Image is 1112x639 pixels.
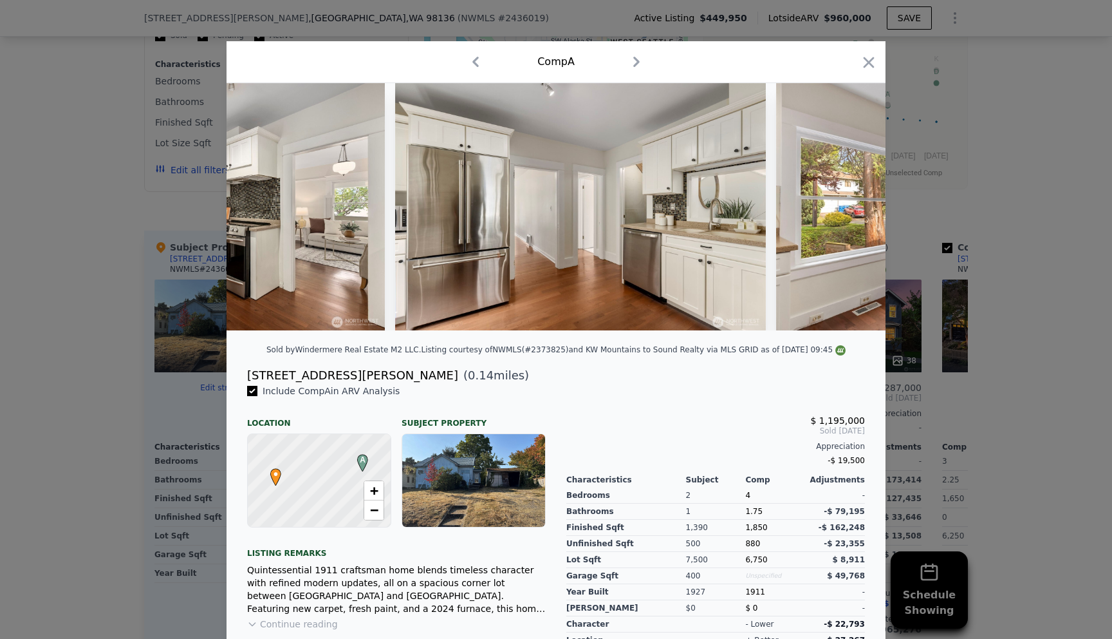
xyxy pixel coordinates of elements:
span: A [354,454,371,466]
div: 400 [686,568,746,584]
div: Unspecified [745,568,805,584]
span: 880 [745,539,760,548]
div: Quintessential 1911 craftsman home blends timeless character with refined modern updates, all on ... [247,564,546,615]
span: 0.14 [468,368,494,382]
span: Sold [DATE] [566,426,865,436]
div: - [805,488,865,504]
span: 4 [745,491,750,500]
div: A [354,454,362,462]
div: 1.75 [745,504,805,520]
div: Characteristics [566,475,686,485]
div: $0 [686,600,746,616]
button: Continue reading [247,618,338,631]
div: - [805,600,865,616]
span: -$ 22,793 [824,620,865,629]
span: -$ 79,195 [824,507,865,516]
div: Finished Sqft [566,520,686,536]
span: $ 0 [745,604,757,613]
span: $ 1,195,000 [810,415,865,426]
div: Listing remarks [247,538,546,558]
div: Lot Sqft [566,552,686,568]
img: NWMLS Logo [835,345,846,356]
div: Garage Sqft [566,568,686,584]
div: 500 [686,536,746,552]
a: Zoom in [364,481,384,501]
div: Year Built [566,584,686,600]
span: -$ 19,500 [828,456,865,465]
span: $ 8,911 [833,555,865,564]
span: -$ 23,355 [824,539,865,548]
div: Bedrooms [566,488,686,504]
div: Comp A [537,54,575,70]
span: ( miles) [458,367,529,385]
span: + [370,482,378,499]
span: $ 49,768 [827,571,865,580]
span: − [370,502,378,518]
span: 1,850 [745,523,767,532]
div: Sold by Windermere Real Estate M2 LLC . [266,345,422,354]
div: 1911 [745,584,805,600]
div: 1 [686,504,746,520]
div: 1927 [686,584,746,600]
span: -$ 162,248 [819,523,865,532]
div: Adjustments [805,475,865,485]
div: - lower [745,619,774,629]
div: Location [247,408,391,428]
span: Include Comp A in ARV Analysis [257,386,405,396]
div: Subject Property [402,408,546,428]
div: Appreciation [566,441,865,452]
a: Zoom out [364,501,384,520]
div: Bathrooms [566,504,686,520]
div: Unfinished Sqft [566,536,686,552]
div: character [566,616,686,633]
div: Listing courtesy of NWMLS (#2373825) and KW Mountains to Sound Realty via MLS GRID as of [DATE] 0... [421,345,846,354]
div: • [267,468,275,476]
div: - [805,584,865,600]
div: [STREET_ADDRESS][PERSON_NAME] [247,367,458,385]
span: • [267,464,284,484]
div: 7,500 [686,552,746,568]
div: Comp [745,475,805,485]
div: 1,390 [686,520,746,536]
div: 2 [686,488,746,504]
img: Property Img [395,83,766,330]
span: 6,750 [745,555,767,564]
div: [PERSON_NAME] [566,600,686,616]
div: Subject [686,475,746,485]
